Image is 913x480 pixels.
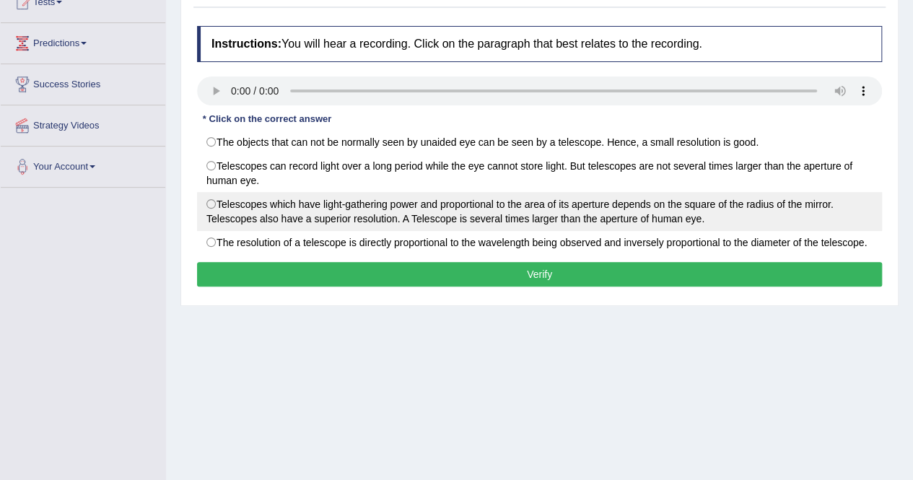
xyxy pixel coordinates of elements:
[1,23,165,59] a: Predictions
[197,113,337,126] div: * Click on the correct answer
[197,262,882,287] button: Verify
[1,64,165,100] a: Success Stories
[197,230,882,255] label: The resolution of a telescope is directly proportional to the wavelength being observed and inver...
[197,130,882,154] label: The objects that can not be normally seen by unaided eye can be seen by a telescope. Hence, a sma...
[197,26,882,62] h4: You will hear a recording. Click on the paragraph that best relates to the recording.
[197,154,882,193] label: Telescopes can record light over a long period while the eye cannot store light. But telescopes a...
[197,192,882,231] label: Telescopes which have light-gathering power and proportional to the area of its aperture depends ...
[1,147,165,183] a: Your Account
[1,105,165,141] a: Strategy Videos
[211,38,281,50] b: Instructions:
